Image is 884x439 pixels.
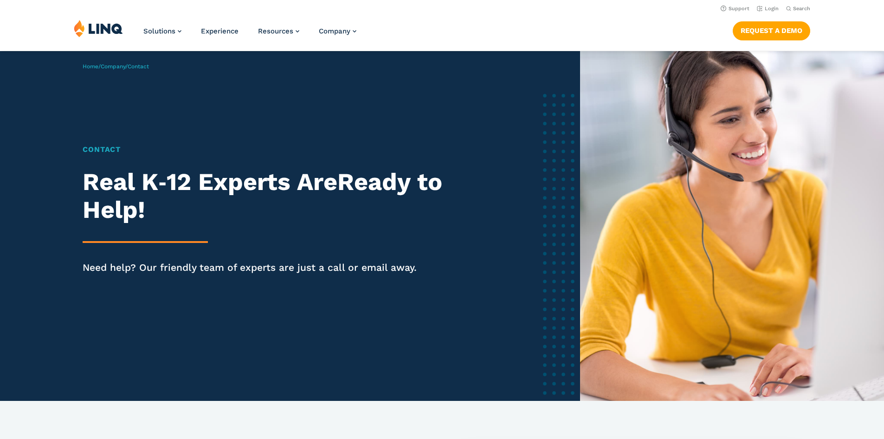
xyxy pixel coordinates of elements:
a: Company [101,63,125,70]
a: Resources [258,27,299,35]
a: Company [319,27,356,35]
a: Request a Demo [733,21,810,40]
a: Support [721,6,749,12]
span: Contact [128,63,149,70]
button: Open Search Bar [786,5,810,12]
img: Female software representative [580,51,884,401]
span: Resources [258,27,293,35]
nav: Primary Navigation [143,20,356,50]
span: Search [793,6,810,12]
a: Login [757,6,779,12]
span: / / [83,63,149,70]
img: LINQ | K‑12 Software [74,20,123,37]
span: Solutions [143,27,175,35]
h1: Contact [83,144,474,155]
strong: Ready to Help! [83,168,442,224]
span: Company [319,27,350,35]
a: Home [83,63,98,70]
p: Need help? Our friendly team of experts are just a call or email away. [83,261,474,275]
nav: Button Navigation [733,20,810,40]
a: Solutions [143,27,181,35]
a: Experience [201,27,239,35]
h2: Real K‑12 Experts Are [83,168,474,224]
